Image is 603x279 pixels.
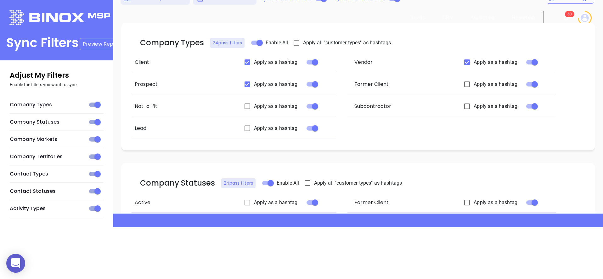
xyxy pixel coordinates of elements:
[135,103,228,110] p: Not-a-fit
[10,136,57,143] a: Company Markets
[510,11,537,24] a: Reporting
[354,81,448,88] p: Former Client
[277,179,299,187] span: Enable All
[474,199,517,206] span: Apply as a hashtag
[10,205,46,212] a: Activity Types
[314,179,402,187] span: Apply all "customer types" as hashtags
[135,199,228,206] p: Active
[210,38,245,48] div: 24 pass filters
[354,103,448,110] p: Subcontractor
[354,59,448,66] p: Vendor
[9,10,110,25] img: logo
[10,118,59,126] a: Company Statuses
[135,59,228,66] p: Client
[10,153,63,160] a: Company Territories
[354,199,448,206] p: Former Client
[135,125,228,132] p: Lead
[580,13,590,23] img: user
[10,187,56,195] a: Contact Statuses
[474,103,517,110] span: Apply as a hashtag
[10,101,52,109] a: Company Types
[570,12,572,16] span: 8
[254,59,298,66] span: Apply as a hashtag
[10,170,48,178] a: Contact Types
[440,11,456,24] a: CRM
[474,81,517,88] span: Apply as a hashtag
[567,12,570,16] span: 6
[469,11,497,24] a: Marketing
[135,81,228,88] p: Prospect
[266,39,288,47] span: Enable All
[254,81,298,88] span: Apply as a hashtag
[254,199,298,206] span: Apply as a hashtag
[565,11,574,17] sup: 68
[10,81,104,89] p: Enable the filters you want to sync
[409,11,427,24] a: Leads
[140,38,204,47] h4: Company Types
[474,59,517,66] span: Apply as a hashtag
[254,103,298,110] span: Apply as a hashtag
[562,14,570,22] img: iconNotification
[221,178,256,188] div: 24 pass filters
[10,70,104,81] p: Adjust My Filters
[254,125,298,132] span: Apply as a hashtag
[79,38,139,50] button: Preview Report Filter
[140,179,215,188] h4: Company Statuses
[303,39,391,47] span: Apply all "customer types" as hashtags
